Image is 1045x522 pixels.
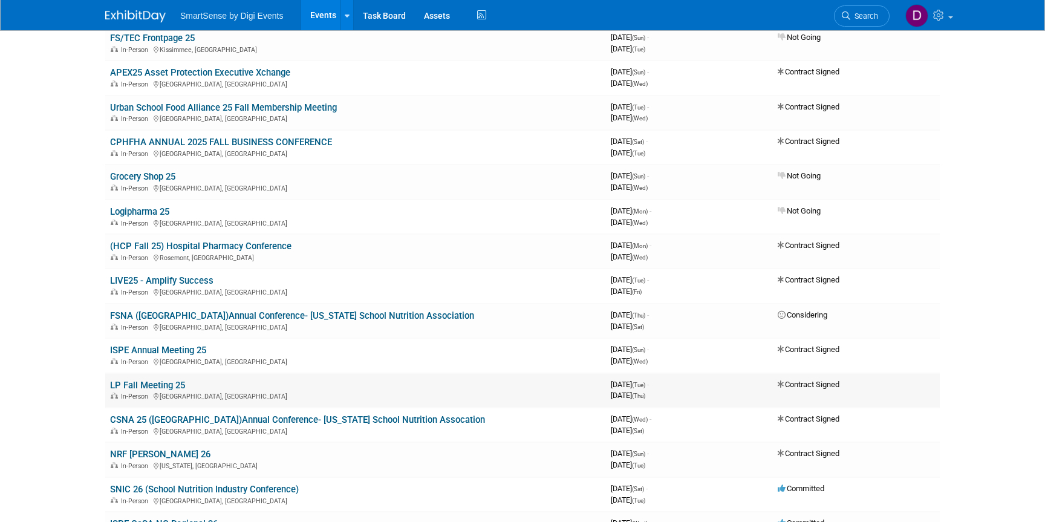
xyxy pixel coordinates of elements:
div: [GEOGRAPHIC_DATA], [GEOGRAPHIC_DATA] [110,495,601,505]
span: (Wed) [632,358,648,365]
span: (Tue) [632,104,645,111]
span: - [647,102,649,111]
span: (Tue) [632,277,645,284]
span: Contract Signed [778,345,839,354]
a: APEX25 Asset Protection Executive Xchange [110,67,290,78]
span: In-Person [121,80,152,88]
span: In-Person [121,497,152,505]
span: Contract Signed [778,241,839,250]
span: (Sun) [632,34,645,41]
span: [DATE] [611,206,651,215]
span: - [647,171,649,180]
span: [DATE] [611,79,648,88]
span: [DATE] [611,460,645,469]
span: [DATE] [611,380,649,389]
a: CSNA 25 ([GEOGRAPHIC_DATA])Annual Conference- [US_STATE] School Nutrition Assocation [110,414,485,425]
div: [US_STATE], [GEOGRAPHIC_DATA] [110,460,601,470]
img: In-Person Event [111,254,118,260]
span: (Tue) [632,497,645,504]
div: [GEOGRAPHIC_DATA], [GEOGRAPHIC_DATA] [110,426,601,436]
span: In-Person [121,358,152,366]
span: [DATE] [611,44,645,53]
div: [GEOGRAPHIC_DATA], [GEOGRAPHIC_DATA] [110,183,601,192]
span: [DATE] [611,33,649,42]
img: In-Person Event [111,184,118,191]
span: Considering [778,310,827,319]
span: (Sun) [632,451,645,457]
span: (Fri) [632,289,642,295]
span: (Wed) [632,115,648,122]
span: Committed [778,484,824,493]
span: [DATE] [611,137,648,146]
a: CPHFHA ANNUAL 2025 FALL BUSINESS CONFERENCE [110,137,332,148]
span: Contract Signed [778,449,839,458]
span: [DATE] [611,345,649,354]
div: [GEOGRAPHIC_DATA], [GEOGRAPHIC_DATA] [110,218,601,227]
span: - [647,345,649,354]
span: In-Person [121,428,152,436]
span: In-Person [121,150,152,158]
span: (Mon) [632,208,648,215]
img: In-Person Event [111,115,118,121]
span: - [649,241,651,250]
span: Contract Signed [778,67,839,76]
span: (Sat) [632,486,644,492]
a: NRF [PERSON_NAME] 26 [110,449,210,460]
img: In-Person Event [111,462,118,468]
a: Search [834,5,890,27]
div: Rosemont, [GEOGRAPHIC_DATA] [110,252,601,262]
span: - [647,449,649,458]
a: SNIC 26 (School Nutrition Industry Conference) [110,484,299,495]
img: In-Person Event [111,428,118,434]
span: [DATE] [611,449,649,458]
div: Kissimmee, [GEOGRAPHIC_DATA] [110,44,601,54]
span: [DATE] [611,183,648,192]
div: [GEOGRAPHIC_DATA], [GEOGRAPHIC_DATA] [110,79,601,88]
span: (Tue) [632,150,645,157]
img: In-Person Event [111,220,118,226]
img: In-Person Event [111,150,118,156]
img: In-Person Event [111,80,118,86]
span: (Sun) [632,69,645,76]
span: In-Person [121,115,152,123]
span: - [647,33,649,42]
span: (Wed) [632,184,648,191]
span: SmartSense by Digi Events [180,11,283,21]
span: [DATE] [611,241,651,250]
span: Search [850,11,878,21]
span: [DATE] [611,252,648,261]
img: In-Person Event [111,497,118,503]
span: [DATE] [611,67,649,76]
img: In-Person Event [111,46,118,52]
a: Grocery Shop 25 [110,171,175,182]
span: (Sat) [632,428,644,434]
span: (Thu) [632,312,645,319]
span: [DATE] [611,391,645,400]
img: Dan Tiernan [905,4,928,27]
span: (Thu) [632,393,645,399]
span: In-Person [121,462,152,470]
span: In-Person [121,184,152,192]
img: In-Person Event [111,324,118,330]
span: [DATE] [611,310,649,319]
span: [DATE] [611,414,651,423]
span: (Wed) [632,80,648,87]
span: (Sat) [632,324,644,330]
span: [DATE] [611,171,649,180]
span: Contract Signed [778,275,839,284]
a: FS/TEC Frontpage 25 [110,33,195,44]
span: [DATE] [611,287,642,296]
span: (Mon) [632,243,648,249]
span: (Tue) [632,462,645,469]
span: Not Going [778,171,821,180]
span: Contract Signed [778,414,839,423]
a: Logipharma 25 [110,206,169,217]
span: [DATE] [611,113,648,122]
span: In-Person [121,254,152,262]
img: In-Person Event [111,358,118,364]
div: [GEOGRAPHIC_DATA], [GEOGRAPHIC_DATA] [110,148,601,158]
a: LP Fall Meeting 25 [110,380,185,391]
span: - [647,380,649,389]
span: [DATE] [611,148,645,157]
span: (Wed) [632,220,648,226]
